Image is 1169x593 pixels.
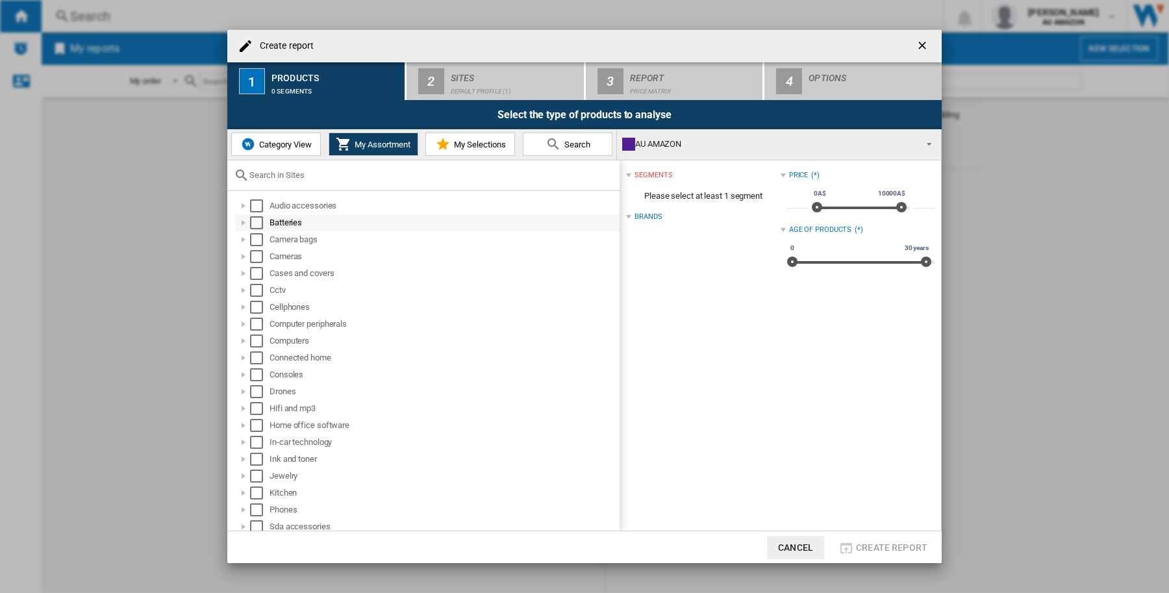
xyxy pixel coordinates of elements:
[250,250,270,263] md-checkbox: Select
[250,351,270,364] md-checkbox: Select
[250,402,270,415] md-checkbox: Select
[451,81,579,95] div: Default profile (1)
[451,68,579,81] div: Sites
[270,250,618,263] div: Cameras
[270,267,618,280] div: Cases and covers
[271,81,399,95] div: 0 segments
[523,132,612,156] button: Search
[250,233,270,246] md-checkbox: Select
[911,33,936,59] button: getI18NText('BUTTONS.CLOSE_DIALOG')
[789,170,809,181] div: Price
[270,402,618,415] div: Hifi and mp3
[622,135,915,153] div: AU AMAZON
[227,62,406,100] button: 1 Products 0 segments
[270,301,618,314] div: Cellphones
[250,301,270,314] md-checkbox: Select
[270,385,618,398] div: Drones
[249,170,613,180] input: Search in Sites
[329,132,418,156] button: My Assortment
[227,100,942,129] div: Select the type of products to analyse
[270,351,618,364] div: Connected home
[418,68,444,94] div: 2
[635,212,662,222] div: Brands
[812,188,828,199] span: 0A$
[451,140,506,149] span: My Selections
[270,503,618,516] div: Phones
[250,216,270,229] md-checkbox: Select
[271,68,399,81] div: Products
[256,140,312,149] span: Category View
[788,243,796,253] span: 0
[407,62,585,100] button: 2 Sites Default profile (1)
[876,188,907,199] span: 10000A$
[250,267,270,280] md-checkbox: Select
[270,470,618,483] div: Jewelry
[597,68,623,94] div: 3
[240,136,256,152] img: wiser-icon-blue.png
[250,486,270,499] md-checkbox: Select
[789,225,852,235] div: Age of products
[351,140,410,149] span: My Assortment
[835,536,931,559] button: Create report
[250,436,270,449] md-checkbox: Select
[630,68,758,81] div: Report
[250,503,270,516] md-checkbox: Select
[916,39,931,55] ng-md-icon: getI18NText('BUTTONS.CLOSE_DIALOG')
[270,368,618,381] div: Consoles
[425,132,515,156] button: My Selections
[250,419,270,432] md-checkbox: Select
[253,40,314,53] h4: Create report
[270,284,618,297] div: Cctv
[239,68,265,94] div: 1
[270,216,618,229] div: Batteries
[250,520,270,533] md-checkbox: Select
[586,62,764,100] button: 3 Report Price Matrix
[250,334,270,347] md-checkbox: Select
[250,284,270,297] md-checkbox: Select
[767,536,824,559] button: Cancel
[231,132,321,156] button: Category View
[270,520,618,533] div: Sda accessories
[270,318,618,331] div: Computer peripherals
[270,334,618,347] div: Computers
[270,436,618,449] div: In-car technology
[635,170,672,181] div: segments
[764,62,942,100] button: 4 Options
[250,368,270,381] md-checkbox: Select
[809,68,936,81] div: Options
[270,199,618,212] div: Audio accessories
[270,233,618,246] div: Camera bags
[856,542,927,553] span: Create report
[250,199,270,212] md-checkbox: Select
[270,419,618,432] div: Home office software
[561,140,590,149] span: Search
[626,184,780,208] span: Please select at least 1 segment
[630,81,758,95] div: Price Matrix
[776,68,802,94] div: 4
[270,453,618,466] div: Ink and toner
[250,318,270,331] md-checkbox: Select
[250,470,270,483] md-checkbox: Select
[903,243,931,253] span: 30 years
[250,453,270,466] md-checkbox: Select
[270,486,618,499] div: Kitchen
[250,385,270,398] md-checkbox: Select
